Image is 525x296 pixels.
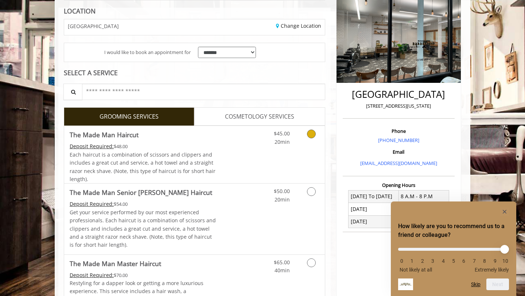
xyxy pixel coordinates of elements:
[345,128,453,134] h3: Phone
[398,222,509,239] h2: How likely are you to recommend us to a friend or colleague? Select an option from 0 to 10, with ...
[274,259,290,266] span: $65.00
[70,271,216,279] div: $70.00
[70,208,216,249] p: Get your service performed by our most experienced professionals. Each haircut is a combination o...
[400,267,432,273] span: Not likely at all
[70,200,216,208] div: $54.00
[68,23,119,29] span: [GEOGRAPHIC_DATA]
[70,272,114,278] span: This service needs some Advance to be paid before we block your appointment
[419,258,426,264] li: 2
[398,258,405,264] li: 0
[70,258,161,269] b: The Made Man Master Haircut
[491,258,499,264] li: 9
[471,281,481,287] button: Skip
[345,149,453,154] h3: Email
[486,278,509,290] button: Next question
[500,207,509,216] button: Hide survey
[276,22,321,29] a: Change Location
[70,143,114,150] span: This service needs some Advance to be paid before we block your appointment
[481,258,488,264] li: 8
[63,84,82,100] button: Service Search
[100,112,159,122] span: GROOMING SERVICES
[408,258,416,264] li: 1
[398,190,449,203] td: 8 A.M - 8 P.M
[70,142,216,150] div: $48.00
[502,258,509,264] li: 10
[360,160,437,166] a: [EMAIL_ADDRESS][DOMAIN_NAME]
[345,102,453,110] p: [STREET_ADDRESS][US_STATE]
[274,130,290,137] span: $45.00
[275,138,290,145] span: 20min
[274,188,290,195] span: $50.00
[349,215,399,228] td: [DATE]
[349,190,399,203] td: [DATE] To [DATE]
[70,151,215,182] span: Each haircut is a combination of scissors and clippers and includes a great cut and service, a ho...
[378,137,419,143] a: [PHONE_NUMBER]
[70,187,212,197] b: The Made Man Senior [PERSON_NAME] Haircut
[64,7,96,15] b: LOCATION
[429,258,436,264] li: 3
[225,112,294,122] span: COSMETOLOGY SERVICES
[471,258,478,264] li: 7
[349,203,399,215] td: [DATE]
[345,89,453,100] h2: [GEOGRAPHIC_DATA]
[343,182,455,188] h3: Opening Hours
[275,267,290,274] span: 40min
[475,267,509,273] span: Extremely likely
[460,258,467,264] li: 6
[398,207,509,290] div: How likely are you to recommend us to a friend or colleague? Select an option from 0 to 10, with ...
[398,242,509,273] div: How likely are you to recommend us to a friend or colleague? Select an option from 0 to 10, with ...
[275,196,290,203] span: 20min
[70,200,114,207] span: This service needs some Advance to be paid before we block your appointment
[450,258,457,264] li: 5
[104,49,191,56] span: I would like to book an appointment for
[64,69,325,76] div: SELECT A SERVICE
[440,258,447,264] li: 4
[70,130,139,140] b: The Made Man Haircut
